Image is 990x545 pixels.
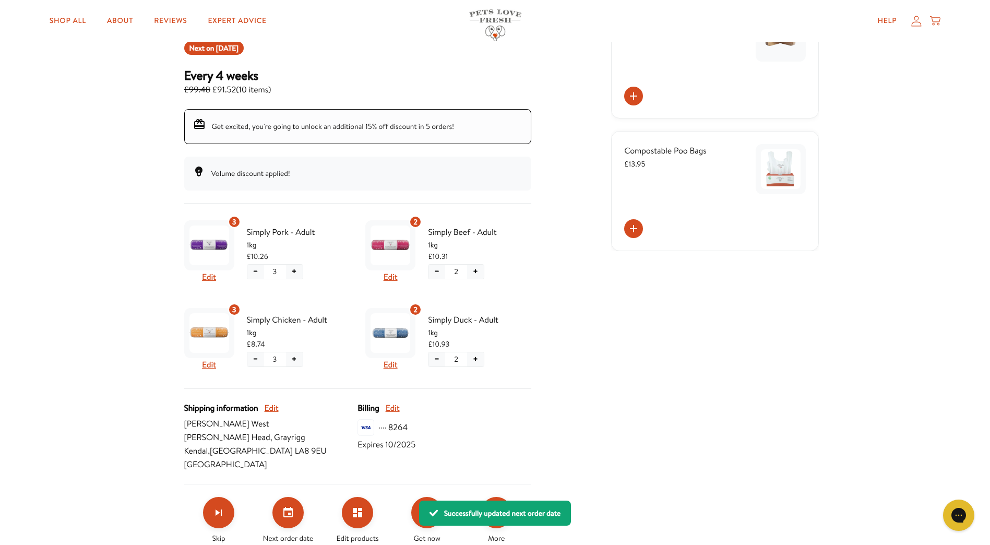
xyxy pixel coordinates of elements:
span: Get now [414,532,440,544]
span: [PERSON_NAME] Head , Grayrigg [184,431,358,444]
button: Decrease quantity [428,265,445,279]
button: Decrease quantity [247,352,264,366]
button: Order Now [411,497,443,528]
button: Edit [202,358,216,372]
span: 2 [454,266,458,277]
button: Increase quantity [467,265,484,279]
button: Edit [384,270,398,284]
span: [PERSON_NAME] West [184,417,358,431]
span: 3 [273,353,277,365]
button: Edit products [342,497,373,528]
img: Pets Love Fresh [469,9,521,41]
span: £8.74 [247,338,265,350]
div: Subscription product: Simply Chicken - Adult [184,304,350,376]
div: Subscription product: Simply Duck - Adult [365,304,531,376]
iframe: Gorgias live chat messenger [938,496,980,535]
span: Oct 15, 2025 (Europe/London) [216,43,238,53]
span: Skip [212,532,225,544]
span: 2 [413,216,418,228]
button: Set your next order date [272,497,304,528]
a: About [99,10,141,31]
button: Edit [386,401,400,415]
button: Click for more options [481,497,512,528]
img: svg%3E [357,419,374,436]
span: £13.95 [624,159,645,169]
div: Subscription product: Simply Beef - Adult [365,216,531,288]
span: 3 [273,266,277,277]
img: Simply Chicken - Adult [189,313,229,353]
span: Next order date [263,532,314,544]
span: ···· 8264 [378,421,408,434]
h3: Every 4 weeks [184,67,271,83]
span: Billing [357,401,379,415]
span: Volume discount applied! [211,168,290,179]
img: Simply Pork - Adult [189,226,229,265]
button: Edit [265,401,279,415]
span: Next on [189,43,238,53]
a: Expert Advice [200,10,275,31]
img: Compostable Poo Bags [761,149,801,189]
span: £10.93 [428,338,449,350]
span: Get excited, you're going to unlock an additional 15% off discount in 5 orders! [212,121,454,132]
span: £10.26 [247,251,268,262]
span: Simply Pork - Adult [247,226,350,239]
a: Help [869,10,905,31]
span: More [488,532,505,544]
span: 2 [454,353,458,365]
div: 3 units of item: Simply Pork - Adult [228,216,241,228]
a: Shop All [41,10,94,31]
span: 3 [232,304,236,315]
span: Simply Beef - Adult [428,226,531,239]
button: Skip subscription [203,497,234,528]
button: Edit [384,358,398,372]
img: Simply Beef - Adult [371,226,410,265]
span: 3 [232,216,236,228]
span: Expires 10/2025 [357,438,415,452]
s: £99.48 [184,84,211,96]
div: 2 units of item: Simply Duck - Adult [409,303,422,316]
span: Kendal , [GEOGRAPHIC_DATA] LA8 9EU [184,444,358,458]
span: Shipping information [184,401,258,415]
span: [GEOGRAPHIC_DATA] [184,458,358,471]
span: Edit products [337,532,379,544]
span: 1kg [428,327,531,338]
button: Increase quantity [286,265,303,279]
span: £10.31 [428,251,448,262]
div: 3 units of item: Simply Chicken - Adult [228,303,241,316]
button: Increase quantity [286,352,303,366]
span: 1kg [428,239,531,251]
a: Reviews [146,10,195,31]
div: Subscription product: Simply Pork - Adult [184,216,350,288]
button: Edit [202,270,216,284]
span: 2 [413,304,418,315]
span: 1kg [247,327,350,338]
img: Simply Duck - Adult [371,313,410,353]
span: Simply Duck - Adult [428,313,531,327]
button: Decrease quantity [247,265,264,279]
span: Compostable Poo Bags [624,145,707,157]
button: Increase quantity [467,352,484,366]
button: Decrease quantity [428,352,445,366]
div: Shipment 2025-10-14T23:00:00+00:00 [184,41,244,55]
span: 1kg [247,239,350,251]
div: Make changes for subscription [184,497,531,544]
span: Simply Chicken - Adult [247,313,350,327]
div: Subscription for 10 items with cost £91.52. Renews Every 4 weeks [184,67,531,97]
div: 2 units of item: Simply Beef - Adult [409,216,422,228]
span: £91.52 ( 10 items ) [184,83,271,97]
